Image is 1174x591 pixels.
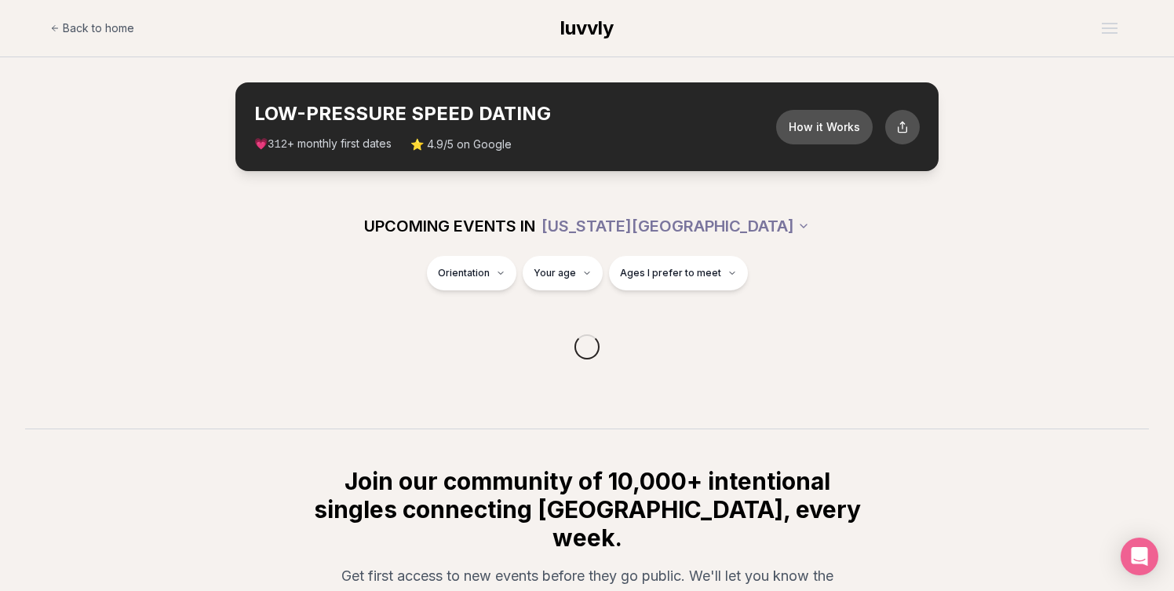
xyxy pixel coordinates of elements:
[427,256,516,290] button: Orientation
[364,215,535,237] span: UPCOMING EVENTS IN
[609,256,748,290] button: Ages I prefer to meet
[63,20,134,36] span: Back to home
[560,16,614,39] span: luvvly
[541,209,810,243] button: [US_STATE][GEOGRAPHIC_DATA]
[620,267,721,279] span: Ages I prefer to meet
[776,110,873,144] button: How it Works
[1096,16,1124,40] button: Open menu
[254,101,776,126] h2: LOW-PRESSURE SPEED DATING
[1121,538,1158,575] div: Open Intercom Messenger
[410,137,512,152] span: ⭐ 4.9/5 on Google
[438,267,490,279] span: Orientation
[50,13,134,44] a: Back to home
[534,267,576,279] span: Your age
[254,136,392,152] span: 💗 + monthly first dates
[560,16,614,41] a: luvvly
[311,467,863,552] h2: Join our community of 10,000+ intentional singles connecting [GEOGRAPHIC_DATA], every week.
[523,256,603,290] button: Your age
[268,138,287,151] span: 312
